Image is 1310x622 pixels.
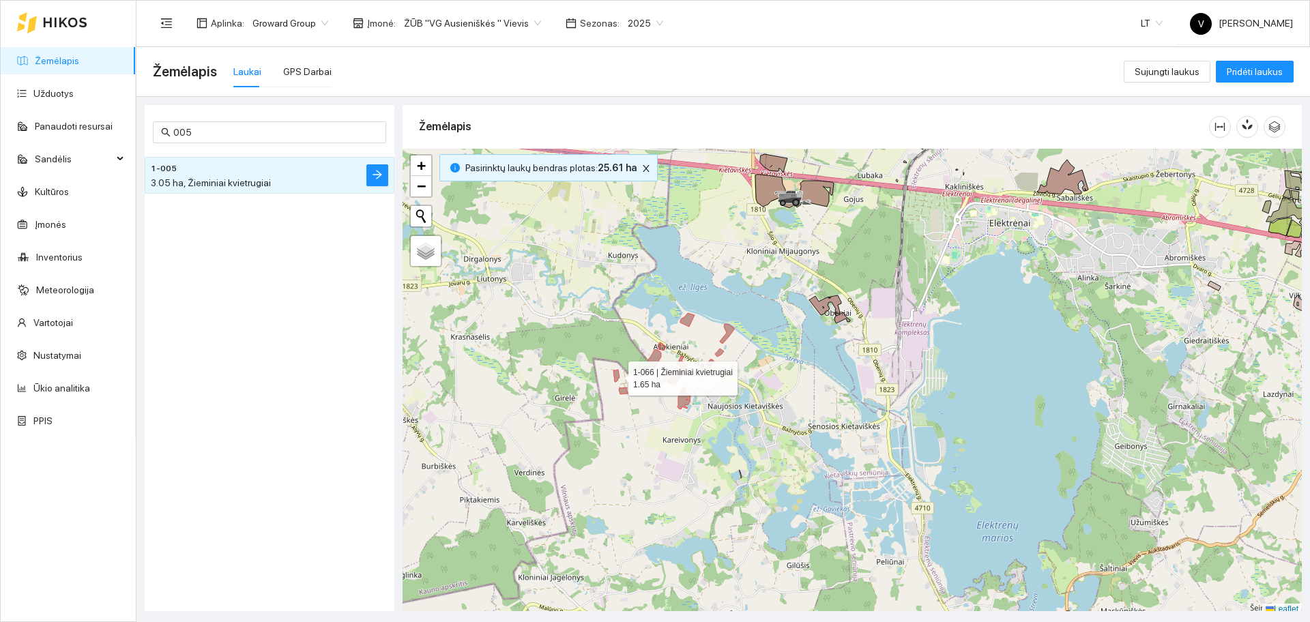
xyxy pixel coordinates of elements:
span: shop [353,18,364,29]
span: Groward Group [252,13,328,33]
a: Pridėti laukus [1216,66,1294,77]
a: Žemėlapis [35,55,79,66]
a: Meteorologija [36,284,94,295]
span: Pasirinktų laukų bendras plotas : [465,160,637,175]
span: Aplinka : [211,16,244,31]
span: Sandėlis [35,145,113,173]
span: menu-fold [160,17,173,29]
a: Užduotys [33,88,74,99]
span: 2025 [628,13,663,33]
span: Sezonas : [580,16,620,31]
span: ŽŪB "VG Ausieniškės " Vievis [404,13,541,33]
a: Leaflet [1266,604,1298,614]
a: Ūkio analitika [33,383,90,394]
a: Panaudoti resursai [35,121,113,132]
span: − [417,177,426,194]
button: close [638,160,654,177]
button: Pridėti laukus [1216,61,1294,83]
button: Initiate a new search [411,206,431,226]
a: PPIS [33,415,53,426]
div: Žemėlapis [419,107,1209,146]
div: Laukai [233,64,261,79]
div: GPS Darbai [283,64,332,79]
span: info-circle [450,163,460,173]
span: Žemėlapis [153,61,217,83]
button: menu-fold [153,10,180,37]
a: Inventorius [36,252,83,263]
span: layout [196,18,207,29]
a: Kultūros [35,186,69,197]
span: Sujungti laukus [1135,64,1199,79]
button: arrow-right [366,164,388,186]
a: Vartotojai [33,317,73,328]
span: 1-005 [151,162,177,175]
button: column-width [1209,116,1231,138]
span: + [417,157,426,174]
a: Zoom in [411,155,431,176]
span: Įmonė : [367,16,396,31]
b: 25.61 ha [598,162,637,173]
a: Įmonės [35,219,66,230]
span: search [161,128,171,137]
a: Nustatymai [33,350,81,361]
a: Layers [411,236,441,266]
span: V [1198,13,1204,35]
a: Sujungti laukus [1124,66,1210,77]
span: [PERSON_NAME] [1190,18,1293,29]
span: arrow-right [372,169,383,182]
span: 3.05 ha, Žieminiai kvietrugiai [151,177,271,188]
span: LT [1141,13,1163,33]
span: calendar [566,18,577,29]
input: Paieška [173,125,378,140]
a: Zoom out [411,176,431,196]
span: Pridėti laukus [1227,64,1283,79]
button: Sujungti laukus [1124,61,1210,83]
span: column-width [1210,121,1230,132]
span: close [639,164,654,173]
